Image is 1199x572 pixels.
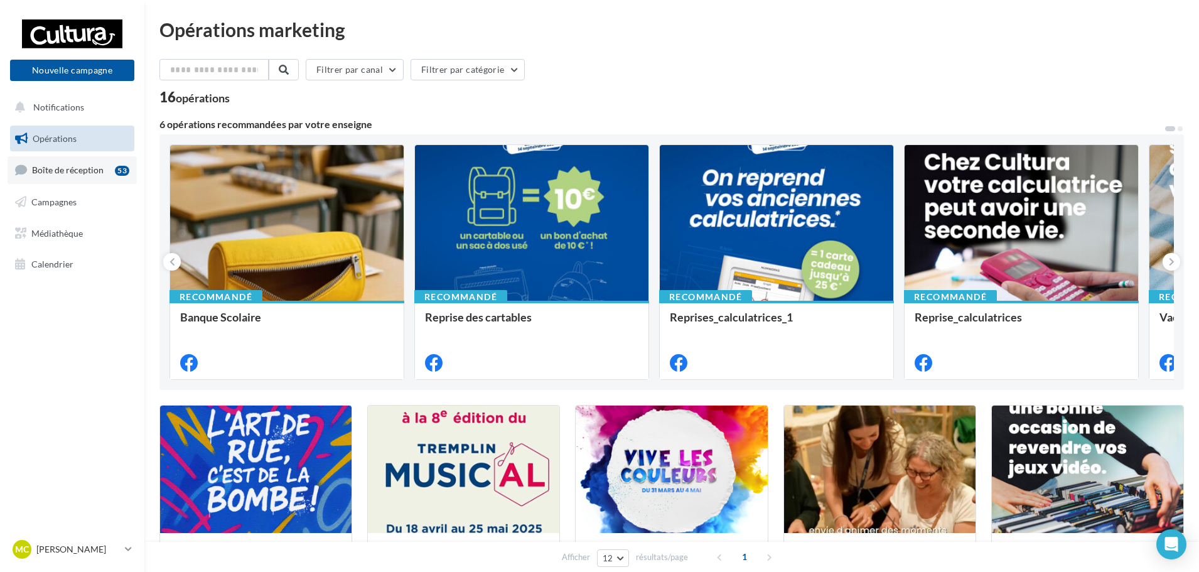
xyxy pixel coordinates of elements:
span: 12 [603,553,613,563]
span: résultats/page [636,551,688,563]
button: Filtrer par catégorie [411,59,525,80]
div: Open Intercom Messenger [1156,529,1186,559]
span: Opérations [33,133,77,144]
div: opérations [176,92,230,104]
div: Reprise des cartables [425,311,638,336]
span: Campagnes [31,197,77,207]
span: 1 [734,547,755,567]
button: Notifications [8,94,132,121]
div: 53 [115,166,129,176]
div: Reprise_calculatrices [915,311,1128,336]
button: Filtrer par canal [306,59,404,80]
span: Afficher [562,551,590,563]
a: Médiathèque [8,220,137,247]
div: 6 opérations recommandées par votre enseigne [159,119,1164,129]
div: Recommandé [169,290,262,304]
span: Notifications [33,102,84,112]
div: Banque Scolaire [180,311,394,336]
span: Boîte de réception [32,165,104,175]
div: Recommandé [414,290,507,304]
a: MC [PERSON_NAME] [10,537,134,561]
div: 16 [159,90,230,104]
div: Recommandé [659,290,752,304]
div: Recommandé [904,290,997,304]
a: Boîte de réception53 [8,156,137,183]
button: 12 [597,549,629,567]
div: Opérations marketing [159,20,1184,39]
div: Reprises_calculatrices_1 [670,311,883,336]
span: Calendrier [31,259,73,269]
p: [PERSON_NAME] [36,543,120,556]
a: Opérations [8,126,137,152]
a: Campagnes [8,189,137,215]
span: MC [15,543,29,556]
button: Nouvelle campagne [10,60,134,81]
span: Médiathèque [31,227,83,238]
a: Calendrier [8,251,137,278]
